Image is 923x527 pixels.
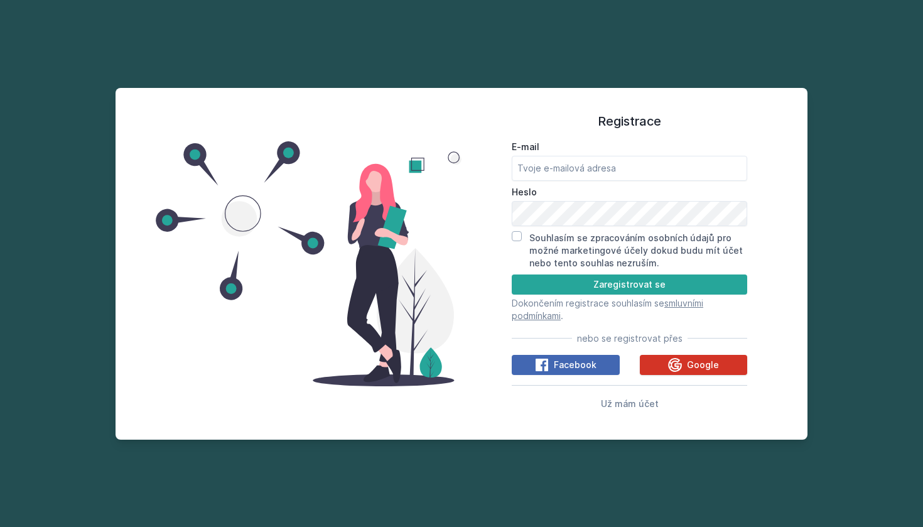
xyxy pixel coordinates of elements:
button: Zaregistrovat se [512,274,747,295]
p: Dokončením registrace souhlasím se . [512,297,747,322]
span: nebo se registrovat přes [577,332,683,345]
input: Tvoje e-mailová adresa [512,156,747,181]
h1: Registrace [512,112,747,131]
label: E-mail [512,141,747,153]
span: Google [687,359,719,371]
label: Souhlasím se zpracováním osobních údajů pro možné marketingové účely dokud budu mít účet nebo ten... [529,232,743,268]
button: Facebook [512,355,620,375]
button: Už mám účet [601,396,659,411]
label: Heslo [512,186,747,198]
span: Už mám účet [601,398,659,409]
span: Facebook [554,359,596,371]
a: smluvními podmínkami [512,298,703,321]
button: Google [640,355,748,375]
